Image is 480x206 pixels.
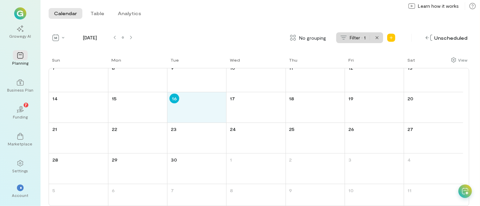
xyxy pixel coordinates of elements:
[226,92,286,123] td: September 17, 2025
[386,32,397,43] div: Add new
[12,60,28,66] div: Planning
[110,155,119,165] a: September 29, 2025
[286,57,299,68] a: Thursday
[406,155,412,165] a: October 4, 2025
[347,155,353,165] a: October 3, 2025
[230,57,240,63] div: Wed
[406,185,413,195] a: October 11, 2025
[108,123,167,153] td: September 22, 2025
[8,179,32,203] div: *Account
[406,94,415,103] a: September 20, 2025
[424,33,469,43] div: Unscheduled
[286,123,345,153] td: September 25, 2025
[229,185,234,195] a: October 8, 2025
[49,153,108,184] td: September 28, 2025
[70,34,111,41] span: [DATE]
[108,57,123,68] a: Monday
[8,74,32,98] a: Business Plan
[12,168,28,173] div: Settings
[8,101,32,125] a: Funding
[85,8,110,19] button: Table
[8,20,32,44] a: Growegy AI
[13,114,28,119] div: Funding
[169,155,178,165] a: September 30, 2025
[226,62,286,92] td: September 10, 2025
[12,193,29,198] div: Account
[345,57,355,68] a: Friday
[169,124,178,134] a: September 23, 2025
[345,153,404,184] td: October 3, 2025
[9,33,31,39] div: Growegy AI
[110,124,118,134] a: September 22, 2025
[350,34,366,41] span: Filter · 1
[458,57,468,63] div: View
[108,62,167,92] td: September 8, 2025
[108,153,167,184] td: September 29, 2025
[418,3,459,9] span: Learn how it works
[406,124,415,134] a: September 27, 2025
[167,153,226,184] td: September 30, 2025
[286,153,345,184] td: October 2, 2025
[404,123,463,153] td: September 27, 2025
[170,57,179,63] div: Tue
[226,123,286,153] td: September 24, 2025
[49,92,108,123] td: September 14, 2025
[407,57,415,63] div: Sat
[345,92,404,123] td: September 19, 2025
[404,62,463,92] td: September 13, 2025
[345,62,404,92] td: September 12, 2025
[288,185,294,195] a: October 9, 2025
[108,92,167,123] td: September 15, 2025
[347,185,355,195] a: October 10, 2025
[286,92,345,123] td: September 18, 2025
[299,34,326,41] span: No grouping
[110,185,116,195] a: October 6, 2025
[167,92,226,123] td: September 16, 2025
[112,8,146,19] button: Analytics
[167,62,226,92] td: September 9, 2025
[8,47,32,71] a: Planning
[8,128,32,152] a: Marketplace
[288,94,296,103] a: September 18, 2025
[226,57,241,68] a: Wednesday
[51,155,59,165] a: September 28, 2025
[7,87,33,93] div: Business Plan
[345,123,404,153] td: September 26, 2025
[167,123,226,153] td: September 23, 2025
[51,124,58,134] a: September 21, 2025
[110,94,118,103] a: September 15, 2025
[111,57,121,63] div: Mon
[49,62,108,92] td: September 7, 2025
[404,57,417,68] a: Saturday
[347,124,355,134] a: September 26, 2025
[229,124,237,134] a: September 24, 2025
[229,155,233,165] a: October 1, 2025
[49,123,108,153] td: September 21, 2025
[288,155,293,165] a: October 2, 2025
[286,62,345,92] td: September 11, 2025
[347,94,355,103] a: September 19, 2025
[288,124,296,134] a: September 25, 2025
[229,94,236,103] a: September 17, 2025
[8,154,32,179] a: Settings
[51,185,56,195] a: October 5, 2025
[52,57,60,63] div: Sun
[25,102,27,108] span: 7
[49,57,61,68] a: Sunday
[167,57,180,68] a: Tuesday
[404,153,463,184] td: October 4, 2025
[169,94,179,103] a: September 16, 2025
[449,55,469,65] div: Show columns
[49,8,82,19] button: Calendar
[226,153,286,184] td: October 1, 2025
[404,92,463,123] td: September 20, 2025
[8,141,33,146] div: Marketplace
[289,57,297,63] div: Thu
[51,94,59,103] a: September 14, 2025
[169,185,175,195] a: October 7, 2025
[348,57,354,63] div: Fri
